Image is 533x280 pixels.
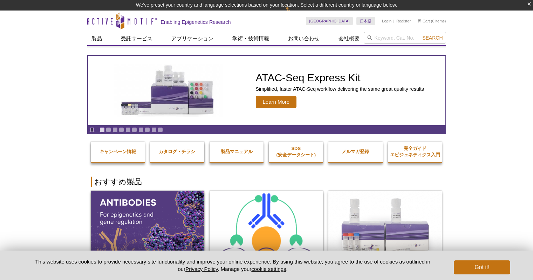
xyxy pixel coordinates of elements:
a: Go to slide 3 [112,127,118,132]
li: | [394,17,395,25]
h2: Enabling Epigenetics Research [161,19,231,25]
strong: カタログ・チラシ [159,149,195,154]
h2: ATAC-Seq Express Kit [256,73,424,83]
button: cookie settings [251,266,286,272]
a: 日本語 [356,17,375,25]
a: Login [382,19,391,23]
a: [GEOGRAPHIC_DATA] [306,17,353,25]
img: DNA Library Prep Kit for Illumina [328,191,442,259]
a: メルマガ登録 [328,142,383,162]
a: キャンペーン情報 [91,142,145,162]
a: Cart [418,19,430,23]
strong: 製品マニュアル [221,149,253,154]
a: Go to slide 8 [145,127,150,132]
img: Change Here [285,5,304,22]
a: 完全ガイドエピジェネティクス入門 [388,138,442,165]
p: Simplified, faster ATAC-Seq workflow delivering the same great quality results [256,86,424,92]
a: お問い合わせ [284,32,324,45]
h2: おすすめ製品 [91,177,443,187]
a: 製品 [87,32,106,45]
a: SDS(安全データシート) [269,138,323,165]
a: Go to slide 2 [106,127,111,132]
article: ATAC-Seq Express Kit [88,56,445,125]
a: カタログ・チラシ [150,142,204,162]
a: 受託サービス [117,32,157,45]
button: Got it! [454,260,510,274]
a: Register [396,19,411,23]
a: 製品マニュアル [210,142,264,162]
a: アプリケーション [167,32,218,45]
a: Go to slide 1 [100,127,105,132]
a: 学術・技術情報 [228,32,273,45]
input: Keyword, Cat. No. [364,32,446,44]
p: This website uses cookies to provide necessary site functionality and improve your online experie... [23,258,443,273]
span: Search [422,35,443,41]
a: Go to slide 6 [132,127,137,132]
a: Go to slide 4 [119,127,124,132]
a: Go to slide 7 [138,127,144,132]
img: All Antibodies [91,191,204,259]
button: Search [420,35,445,41]
strong: 完全ガイド エピジェネティクス入門 [390,146,440,157]
a: Go to slide 5 [125,127,131,132]
strong: キャンペーン情報 [100,149,136,154]
li: (0 items) [418,17,446,25]
img: ChIC/CUT&RUN Assay Kit [210,191,323,260]
a: Privacy Policy [185,266,218,272]
img: ATAC-Seq Express Kit [110,64,226,117]
strong: SDS (安全データシート) [276,146,316,157]
strong: メルマガ登録 [342,149,369,154]
span: Learn More [256,96,297,108]
a: ATAC-Seq Express Kit ATAC-Seq Express Kit Simplified, faster ATAC-Seq workflow delivering the sam... [88,56,445,125]
img: Your Cart [418,19,421,22]
a: Go to slide 10 [158,127,163,132]
a: Go to slide 9 [151,127,157,132]
a: 会社概要 [334,32,364,45]
a: Toggle autoplay [89,127,95,132]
